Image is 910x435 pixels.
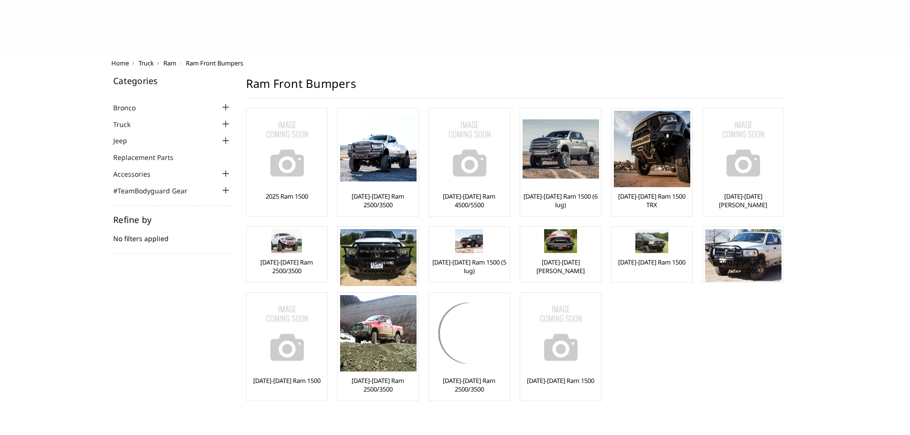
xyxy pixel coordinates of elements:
[340,192,416,209] a: [DATE]-[DATE] Ram 2500/3500
[523,295,599,371] img: No Image
[111,24,214,44] img: BODYGUARD BUMPERS
[113,152,185,162] a: Replacement Parts
[113,215,232,224] h5: Refine by
[186,59,243,67] span: Ram Front Bumpers
[310,31,331,50] a: Home
[464,31,501,50] a: Dealers
[113,169,162,179] a: Accessories
[113,76,232,85] h5: Categories
[113,119,142,129] a: Truck
[523,192,599,209] a: [DATE]-[DATE] Ram 1500 (6 lug)
[249,111,325,187] img: No Image
[711,21,742,47] a: Account
[745,21,770,47] a: Cart 0
[113,103,148,113] a: Bronco
[350,31,388,50] a: shop all
[249,258,325,275] a: [DATE]-[DATE] Ram 2500/3500
[527,376,594,385] a: [DATE]-[DATE] Ram 1500
[711,30,742,38] span: Account
[520,31,561,50] a: SEMA Show
[163,59,176,67] a: Ram
[431,258,507,275] a: [DATE]-[DATE] Ram 1500 (5 lug)
[705,192,781,209] a: [DATE]-[DATE] [PERSON_NAME]
[580,31,600,50] a: News
[113,215,232,254] div: No filters applied
[431,111,507,187] a: No Image
[111,59,129,67] a: Home
[113,136,139,146] a: Jeep
[431,192,507,209] a: [DATE]-[DATE] Ram 4500/5500
[266,192,308,201] a: 2025 Ram 1500
[407,31,445,50] a: Support
[509,5,540,14] a: More Info
[431,111,508,187] img: No Image
[340,258,416,275] a: [DATE]-[DATE] Ram 4500/5500
[705,258,781,275] a: [DATE]-[DATE] Ram 2500/3500
[614,192,690,209] a: [DATE]-[DATE] Ram 1500 TRX
[246,76,783,98] h1: Ram Front Bumpers
[763,31,770,38] span: 0
[745,30,761,38] span: Cart
[249,295,325,371] img: No Image
[340,376,416,393] a: [DATE]-[DATE] Ram 2500/3500
[253,376,321,385] a: [DATE]-[DATE] Ram 1500
[705,111,781,187] a: No Image
[523,258,599,275] a: [DATE]-[DATE] [PERSON_NAME]
[139,59,154,67] a: Truck
[431,376,507,393] a: [DATE]-[DATE] Ram 2500/3500
[113,186,199,196] a: #TeamBodyguard Gear
[618,258,685,266] a: [DATE]-[DATE] Ram 1500
[705,111,782,187] img: No Image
